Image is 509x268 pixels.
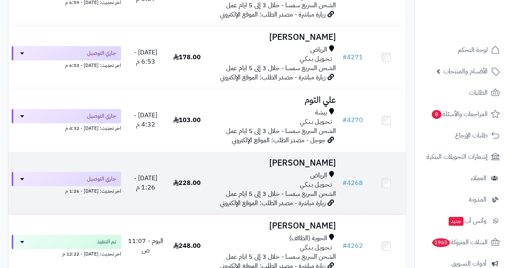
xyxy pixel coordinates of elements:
[12,60,121,69] div: اخر تحديث: [DATE] - 6:53 م
[220,198,326,208] span: زيارة مباشرة - مصدر الطلب: الموقع الإلكتروني
[210,96,336,105] h3: علي التوم
[128,236,163,255] span: اليوم - 11:07 ص
[420,147,504,166] a: إشعارات التحويلات البنكية
[173,52,201,62] span: 178.00
[455,130,488,141] span: طلبات الإرجاع
[342,178,347,188] span: #
[12,186,121,195] div: اخر تحديث: [DATE] - 1:26 م
[342,115,363,125] a: #4270
[431,237,488,248] span: السلات المتروكة
[432,238,450,247] span: 1965
[448,215,486,226] span: وآتس آب
[420,104,504,124] a: المراجعات والأسئلة8
[12,249,121,258] div: اخر تحديث: [DATE] - 12:22 م
[420,211,504,231] a: وآتس آبجديد
[420,40,504,60] a: لوحة التحكم
[210,158,336,168] h3: [PERSON_NAME]
[226,63,336,73] span: الشحن السريع سمسا - خلال 3 إلى 5 ايام عمل
[232,135,326,145] span: جوجل - مصدر الطلب: الموقع الإلكتروني
[342,115,347,125] span: #
[173,241,201,251] span: 248.00
[420,126,504,145] a: طلبات الإرجاع
[315,108,327,117] span: بيشة
[300,243,332,252] span: تـحـويـل بـنـكـي
[458,44,488,56] span: لوحة التحكم
[449,217,464,226] span: جديد
[471,172,486,184] span: العملاء
[420,190,504,209] a: المدونة
[342,241,347,251] span: #
[87,175,116,183] span: جاري التوصيل
[443,66,488,77] span: الأقسام والمنتجات
[226,0,336,10] span: الشحن السريع سمسا - خلال 3 إلى 5 ايام عمل
[87,112,116,120] span: جاري التوصيل
[134,110,157,129] span: [DATE] - 4:32 م
[226,252,336,262] span: الشحن السريع سمسا - خلال 3 إلى 5 ايام عمل
[431,108,488,120] span: المراجعات والأسئلة
[87,49,116,57] span: جاري التوصيل
[173,115,201,125] span: 103.00
[220,73,326,82] span: زيارة مباشرة - مصدر الطلب: الموقع الإلكتروني
[420,168,504,188] a: العملاء
[310,171,327,180] span: الرياض
[134,48,157,66] span: [DATE] - 6:53 م
[310,45,327,54] span: الرياض
[420,83,504,102] a: الطلبات
[210,221,336,231] h3: [PERSON_NAME]
[226,126,336,136] span: الشحن السريع سمسا - خلال 3 إلى 5 ايام عمل
[342,52,363,62] a: #4271
[210,33,336,42] h3: [PERSON_NAME]
[342,178,363,188] a: #4268
[226,189,336,199] span: الشحن السريع سمسا - خلال 3 إلى 5 ايام عمل
[300,117,332,127] span: تـحـويـل بـنـكـي
[220,10,326,19] span: زيارة مباشرة - مصدر الطلب: الموقع الإلكتروني
[469,87,488,98] span: الطلبات
[427,151,488,162] span: إشعارات التحويلات البنكية
[300,54,332,64] span: تـحـويـل بـنـكـي
[97,238,116,246] span: تم التنفيذ
[173,178,201,188] span: 228.00
[342,241,363,251] a: #4262
[420,233,504,252] a: السلات المتروكة1965
[342,52,347,62] span: #
[12,123,121,132] div: اخر تحديث: [DATE] - 4:32 م
[432,110,441,119] span: 8
[134,173,157,192] span: [DATE] - 1:26 م
[469,194,486,205] span: المدونة
[289,234,327,243] span: الحوية (الطائف)
[300,180,332,189] span: تـحـويـل بـنـكـي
